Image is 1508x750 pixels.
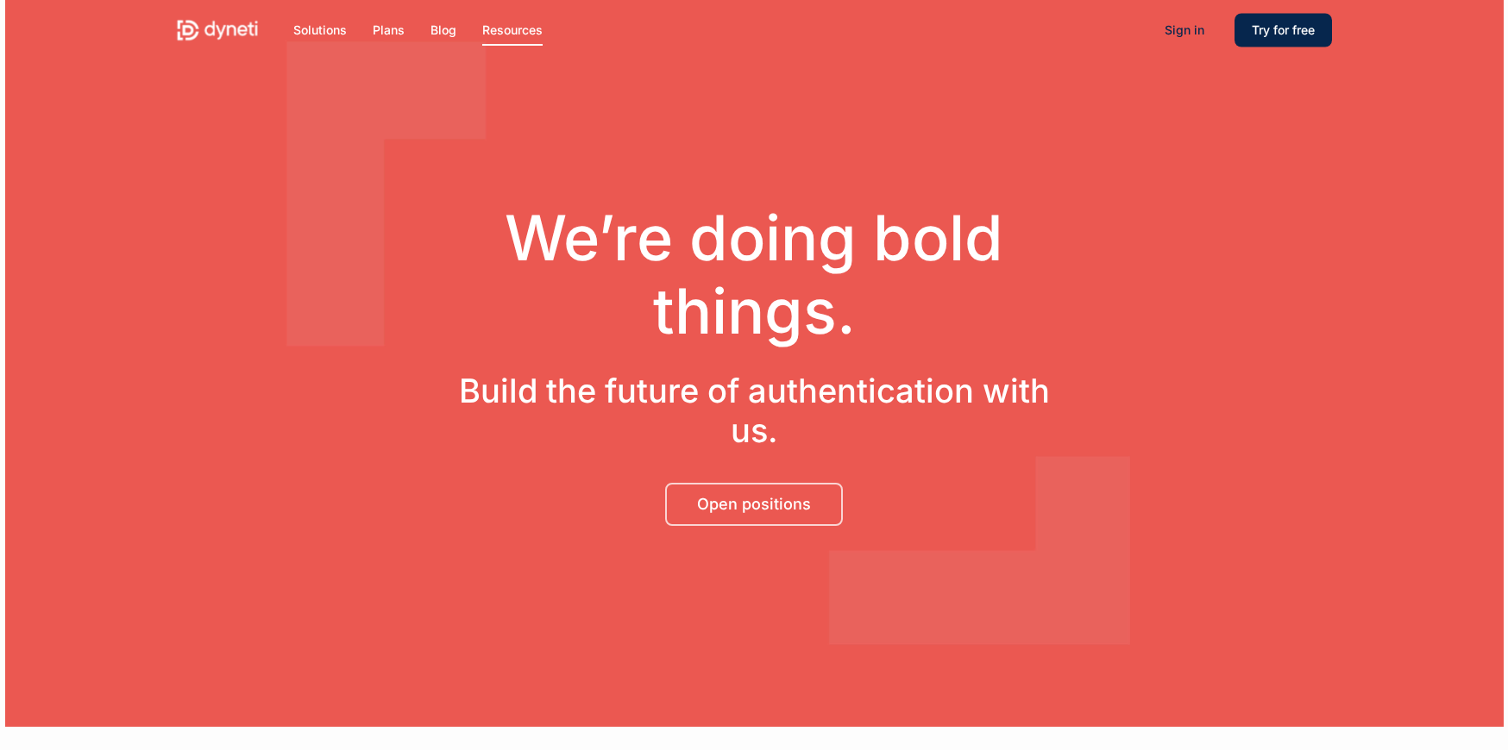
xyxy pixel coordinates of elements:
[665,483,843,526] a: Open positions
[1235,21,1332,40] a: Try for free
[697,496,811,513] span: Open positions
[430,22,456,37] span: Blog
[1165,22,1204,37] span: Sign in
[1147,16,1222,44] a: Sign in
[293,21,347,40] a: Solutions
[373,22,405,37] span: Plans
[482,21,543,40] a: Resources
[373,21,405,40] a: Plans
[443,371,1064,450] h3: Build the future of authentication with us.
[1252,22,1315,37] span: Try for free
[293,22,347,37] span: Solutions
[430,21,456,40] a: Blog
[482,22,543,37] span: Resources
[443,201,1064,347] h1: We’re doing bold things.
